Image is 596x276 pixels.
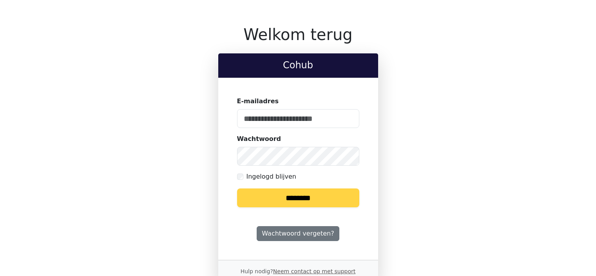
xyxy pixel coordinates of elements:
label: Ingelogd blijven [246,172,296,181]
a: Neem contact op met support [273,268,355,274]
h2: Cohub [225,60,372,71]
small: Hulp nodig? [241,268,356,274]
a: Wachtwoord vergeten? [257,226,339,241]
label: Wachtwoord [237,134,281,144]
label: E-mailadres [237,97,279,106]
h1: Welkom terug [218,25,378,44]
